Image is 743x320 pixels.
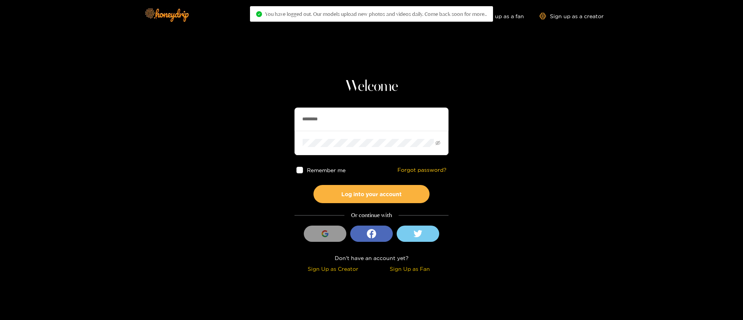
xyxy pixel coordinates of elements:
a: Sign up as a fan [471,13,524,19]
div: Don't have an account yet? [294,253,449,262]
span: Remember me [307,167,346,173]
a: Sign up as a creator [539,13,604,19]
div: Sign Up as Fan [373,264,447,273]
span: You have logged out. Our models upload new photos and videos daily. Come back soon for more.. [265,11,487,17]
span: check-circle [256,11,262,17]
button: Log into your account [313,185,430,203]
div: Sign Up as Creator [296,264,370,273]
a: Forgot password? [397,167,447,173]
div: Or continue with [294,211,449,220]
span: eye-invisible [435,140,440,145]
h1: Welcome [294,77,449,96]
